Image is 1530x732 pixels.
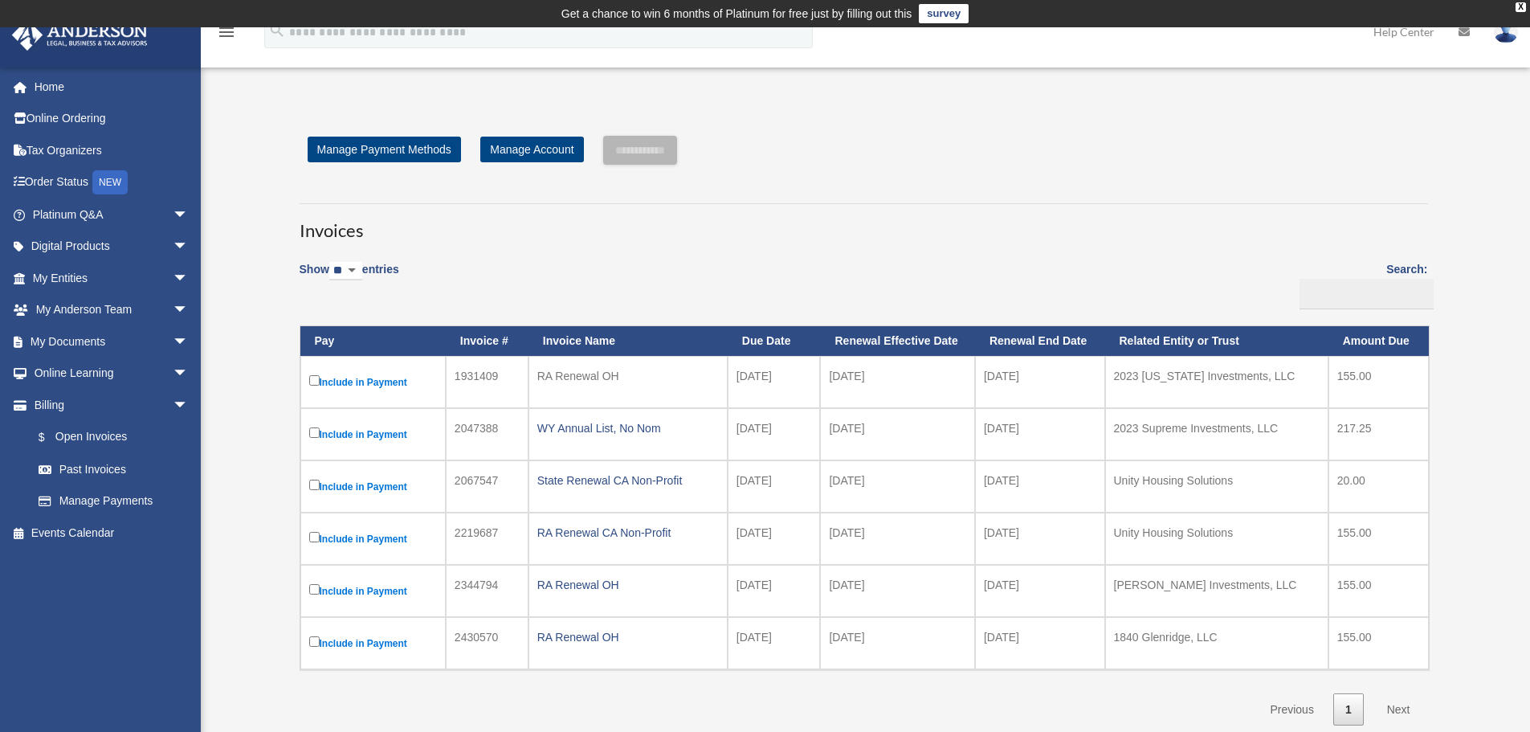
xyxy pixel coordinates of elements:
input: Include in Payment [309,427,320,438]
td: [PERSON_NAME] Investments, LLC [1105,565,1328,617]
a: Tax Organizers [11,134,213,166]
div: RA Renewal OH [537,365,719,387]
td: 2430570 [446,617,528,669]
td: 2023 [US_STATE] Investments, LLC [1105,356,1328,408]
td: 2067547 [446,460,528,513]
span: arrow_drop_down [173,358,205,391]
a: Order StatusNEW [11,166,213,199]
a: survey [919,4,969,23]
a: Manage Payment Methods [308,137,461,162]
div: State Renewal CA Non-Profit [537,469,719,492]
input: Include in Payment [309,532,320,542]
label: Include in Payment [309,424,437,444]
a: Manage Payments [22,485,205,517]
td: 155.00 [1328,513,1429,565]
div: RA Renewal OH [537,574,719,596]
td: [DATE] [728,565,821,617]
span: arrow_drop_down [173,231,205,264]
label: Show entries [300,260,399,296]
td: [DATE] [820,617,974,669]
td: [DATE] [820,513,974,565]
td: 217.25 [1328,408,1429,460]
label: Search: [1294,260,1428,309]
td: [DATE] [728,617,821,669]
h3: Invoices [300,203,1428,243]
td: 2344794 [446,565,528,617]
a: 1 [1333,693,1364,726]
div: close [1516,2,1526,12]
th: Amount Due: activate to sort column ascending [1328,326,1429,356]
td: [DATE] [820,356,974,408]
a: Manage Account [480,137,583,162]
td: [DATE] [820,408,974,460]
th: Pay: activate to sort column descending [300,326,446,356]
a: Online Learningarrow_drop_down [11,358,213,390]
div: WY Annual List, No Nom [537,417,719,440]
td: Unity Housing Solutions [1105,460,1328,513]
a: menu [217,28,236,42]
td: [DATE] [820,565,974,617]
div: Get a chance to win 6 months of Platinum for free just by filling out this [561,4,912,23]
span: arrow_drop_down [173,294,205,327]
td: 155.00 [1328,565,1429,617]
i: search [268,22,286,39]
span: arrow_drop_down [173,389,205,422]
a: Past Invoices [22,453,205,485]
td: [DATE] [728,460,821,513]
label: Include in Payment [309,581,437,601]
td: [DATE] [820,460,974,513]
td: [DATE] [975,408,1105,460]
th: Due Date: activate to sort column ascending [728,326,821,356]
td: [DATE] [975,565,1105,617]
label: Include in Payment [309,529,437,549]
input: Include in Payment [309,480,320,490]
td: [DATE] [728,408,821,460]
label: Include in Payment [309,476,437,497]
span: arrow_drop_down [173,325,205,358]
img: User Pic [1494,20,1518,43]
span: arrow_drop_down [173,198,205,231]
a: My Entitiesarrow_drop_down [11,262,213,294]
label: Include in Payment [309,633,437,653]
td: 1840 Glenridge, LLC [1105,617,1328,669]
td: [DATE] [975,617,1105,669]
img: Anderson Advisors Platinum Portal [7,19,153,51]
a: Online Ordering [11,103,213,135]
div: RA Renewal CA Non-Profit [537,521,719,544]
td: Unity Housing Solutions [1105,513,1328,565]
input: Include in Payment [309,375,320,386]
td: 2219687 [446,513,528,565]
td: 155.00 [1328,617,1429,669]
a: Billingarrow_drop_down [11,389,205,421]
input: Include in Payment [309,584,320,595]
th: Invoice #: activate to sort column ascending [446,326,528,356]
td: 2047388 [446,408,528,460]
td: 20.00 [1328,460,1429,513]
select: Showentries [329,262,362,280]
td: [DATE] [975,460,1105,513]
a: Previous [1258,693,1325,726]
th: Invoice Name: activate to sort column ascending [528,326,728,356]
td: [DATE] [728,356,821,408]
a: $Open Invoices [22,421,197,454]
input: Include in Payment [309,636,320,647]
th: Related Entity or Trust: activate to sort column ascending [1105,326,1328,356]
td: [DATE] [975,513,1105,565]
i: menu [217,22,236,42]
td: [DATE] [975,356,1105,408]
a: Platinum Q&Aarrow_drop_down [11,198,213,231]
th: Renewal Effective Date: activate to sort column ascending [820,326,974,356]
td: 2023 Supreme Investments, LLC [1105,408,1328,460]
th: Renewal End Date: activate to sort column ascending [975,326,1105,356]
td: 155.00 [1328,356,1429,408]
span: arrow_drop_down [173,262,205,295]
span: $ [47,427,55,448]
div: NEW [92,170,128,194]
td: [DATE] [728,513,821,565]
a: Events Calendar [11,517,213,549]
a: My Documentsarrow_drop_down [11,325,213,358]
input: Search: [1299,279,1434,309]
a: Digital Productsarrow_drop_down [11,231,213,263]
div: RA Renewal OH [537,626,719,648]
label: Include in Payment [309,372,437,392]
